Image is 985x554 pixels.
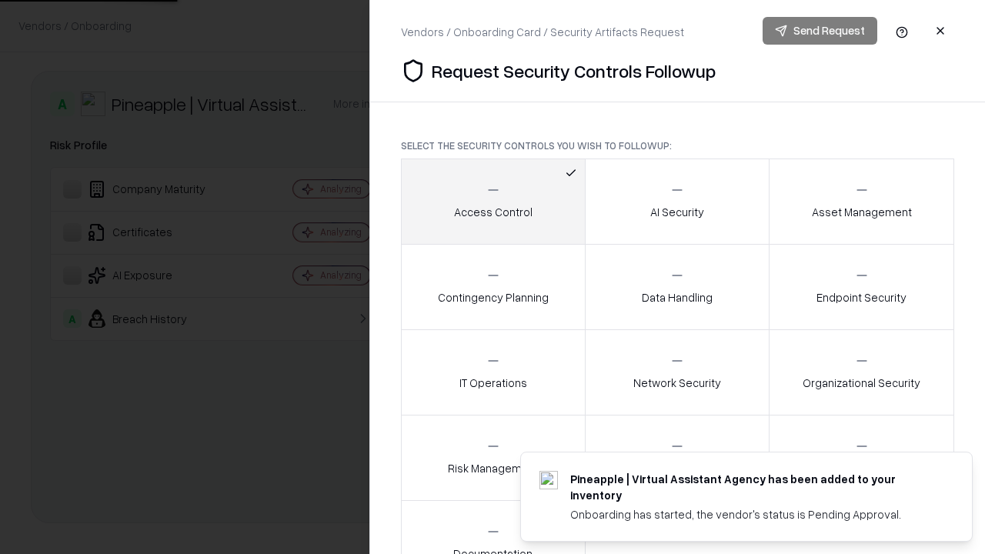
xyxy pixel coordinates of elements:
p: Asset Management [812,204,912,220]
div: Pineapple | Virtual Assistant Agency has been added to your inventory [570,471,935,503]
p: Organizational Security [803,375,920,391]
button: Network Security [585,329,770,415]
div: Vendors / Onboarding Card / Security Artifacts Request [401,24,684,40]
button: Access Control [401,159,586,245]
button: Contingency Planning [401,244,586,330]
p: Risk Management [448,460,539,476]
button: IT Operations [401,329,586,415]
p: Request Security Controls Followup [432,58,716,83]
p: Select the security controls you wish to followup: [401,139,954,152]
button: Risk Management [401,415,586,501]
button: Endpoint Security [769,244,954,330]
p: Data Handling [642,289,713,305]
p: Contingency Planning [438,289,549,305]
button: Security Incidents [585,415,770,501]
p: IT Operations [459,375,527,391]
p: Network Security [633,375,721,391]
div: Onboarding has started, the vendor's status is Pending Approval. [570,506,935,522]
button: Organizational Security [769,329,954,415]
button: AI Security [585,159,770,245]
p: AI Security [650,204,704,220]
p: Access Control [454,204,533,220]
button: Data Handling [585,244,770,330]
p: Endpoint Security [816,289,907,305]
button: Threat Management [769,415,954,501]
img: trypineapple.com [539,471,558,489]
button: Asset Management [769,159,954,245]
